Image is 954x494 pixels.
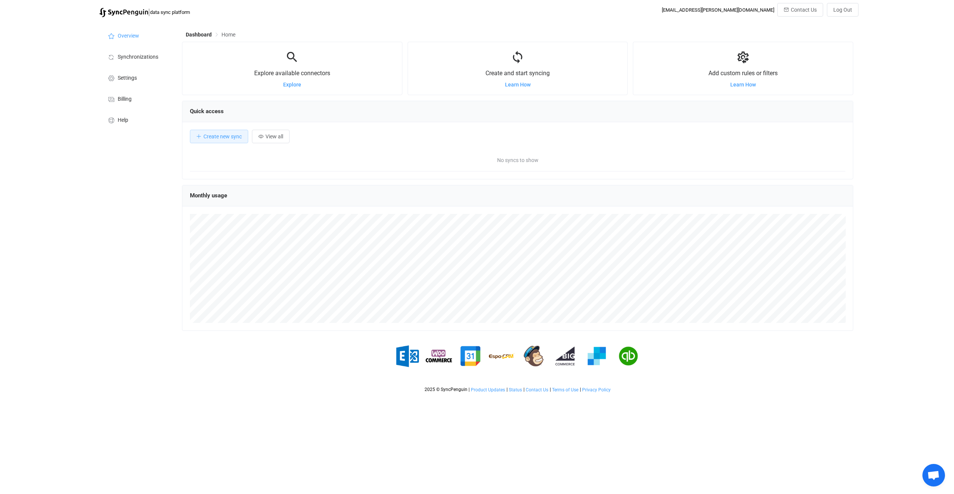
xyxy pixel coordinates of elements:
[118,75,137,81] span: Settings
[203,133,242,139] span: Create new sync
[99,67,174,88] a: Settings
[827,3,858,17] button: Log Out
[508,387,522,392] a: Status
[730,82,756,88] a: Learn How
[580,387,581,392] span: |
[99,46,174,67] a: Synchronizations
[118,54,158,60] span: Synchronizations
[509,387,522,392] span: Status
[99,7,190,17] a: |data sync platform
[470,387,505,392] a: Product Updates
[99,8,148,17] img: syncpenguin.svg
[426,343,452,369] img: woo-commerce.png
[615,343,642,369] img: quickbooks.png
[469,387,470,392] span: |
[523,387,525,392] span: |
[489,343,515,369] img: espo-crm.png
[394,343,420,369] img: exchange.png
[99,109,174,130] a: Help
[283,82,301,88] a: Explore
[552,387,579,392] a: Terms of Use
[526,387,548,392] span: Contact Us
[252,130,290,143] button: View all
[507,387,508,392] span: |
[777,3,823,17] button: Contact Us
[552,343,578,369] img: big-commerce.png
[922,464,945,486] a: Open chat
[118,96,132,102] span: Billing
[584,343,610,369] img: sendgrid.png
[457,343,484,369] img: google.png
[148,7,150,17] span: |
[254,70,330,77] span: Explore available connectors
[99,25,174,46] a: Overview
[550,387,551,392] span: |
[190,130,248,143] button: Create new sync
[552,387,578,392] span: Terms of Use
[582,387,611,392] a: Privacy Policy
[354,149,682,171] span: No syncs to show
[505,82,531,88] a: Learn How
[221,32,235,38] span: Home
[520,343,547,369] img: mailchimp.png
[485,70,550,77] span: Create and start syncing
[118,33,139,39] span: Overview
[791,7,817,13] span: Contact Us
[833,7,852,13] span: Log Out
[118,117,128,123] span: Help
[425,387,467,392] span: 2025 © SyncPenguin
[99,88,174,109] a: Billing
[265,133,283,139] span: View all
[150,9,190,15] span: data sync platform
[525,387,549,392] a: Contact Us
[190,192,227,199] span: Monthly usage
[190,108,224,115] span: Quick access
[471,387,505,392] span: Product Updates
[582,387,611,392] span: Privacy Policy
[662,7,774,13] div: [EMAIL_ADDRESS][PERSON_NAME][DOMAIN_NAME]
[186,32,212,38] span: Dashboard
[186,32,235,37] div: Breadcrumb
[708,70,778,77] span: Add custom rules or filters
